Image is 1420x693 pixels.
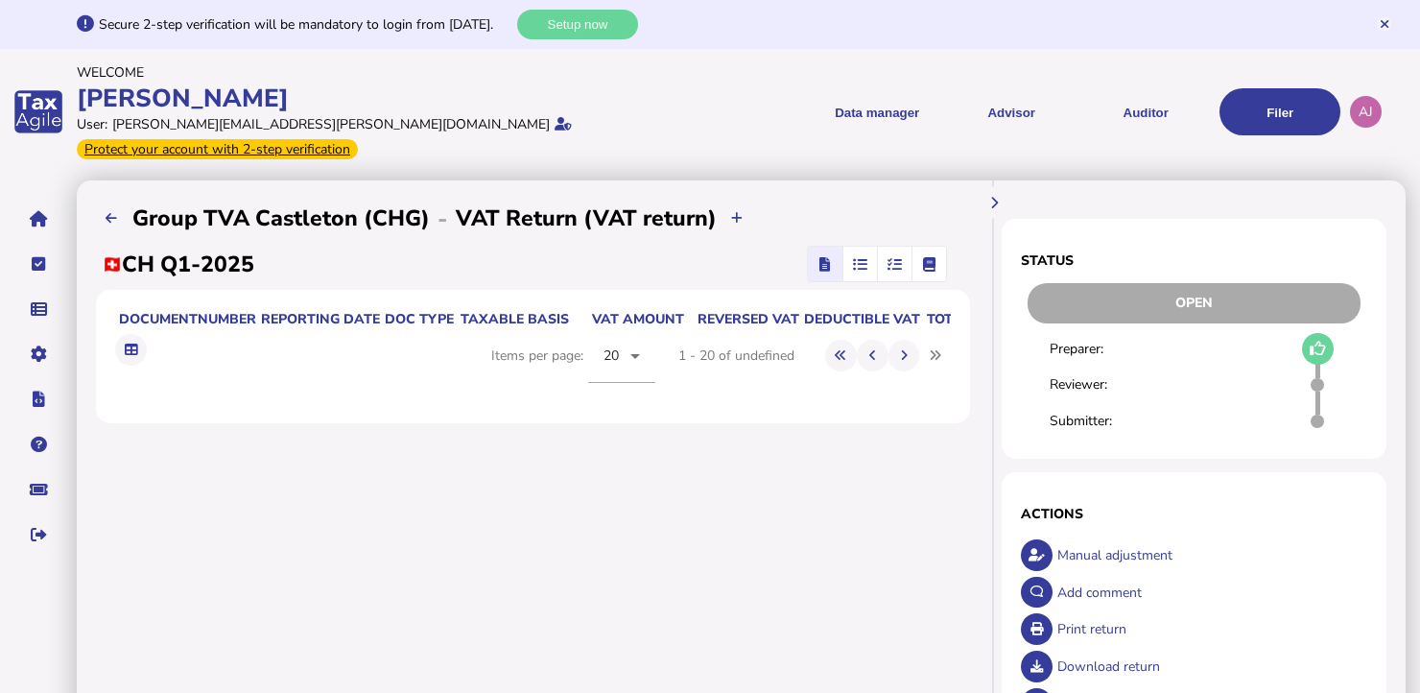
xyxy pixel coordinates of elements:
img: ch.png [103,257,122,272]
span: 20 [603,346,620,365]
button: Data manager [18,289,59,329]
mat-button-toggle: Reconcilliation view by document [842,247,877,281]
mat-form-field: Change page size [588,329,655,404]
div: [PERSON_NAME] [77,82,704,115]
div: Deductible VAT [804,310,920,328]
button: Filings list - by month [96,203,128,234]
h2: Group TVA Castleton (CHG) [132,203,430,233]
div: Download return [1053,648,1367,685]
button: Hide [979,186,1010,218]
div: Welcome [77,63,704,82]
button: Auditor [1085,88,1206,135]
div: Print return [1053,610,1367,648]
button: Download return [1021,651,1053,682]
div: User: [77,115,107,133]
div: Items per page: [491,329,655,404]
div: Manual adjustment [1053,537,1367,574]
th: Doc type [381,309,455,329]
button: Open printable view of return. [1021,613,1053,645]
i: Data manager [31,309,47,310]
div: [PERSON_NAME][EMAIL_ADDRESS][PERSON_NAME][DOMAIN_NAME] [112,115,550,133]
button: Previous page [857,340,888,371]
button: Tasks [18,244,59,284]
div: Reviewer: [1050,375,1149,394]
menu: navigate products [714,88,1341,135]
div: Profile settings [1350,96,1382,128]
div: VAT amount [574,310,684,328]
button: Next page [888,340,920,371]
div: Total amount [925,310,1035,328]
button: Help pages [18,424,59,465]
div: Preparer: [1050,340,1149,358]
mat-button-toggle: Return view [808,247,842,281]
button: Manage settings [18,334,59,374]
button: Shows a dropdown of VAT Advisor options [951,88,1072,135]
button: Sign out [18,514,59,555]
i: Email verified [555,117,572,131]
button: Setup now [517,10,638,39]
div: - [430,203,456,234]
div: 1 - 20 of undefined [678,346,794,365]
h1: Actions [1021,505,1367,523]
mat-button-toggle: Ledger [911,247,946,281]
th: Reporting date [257,309,381,329]
div: Reversed VAT [689,310,799,328]
h2: VAT Return (VAT return) [456,203,717,233]
div: Secure 2-step verification will be mandatory to login from [DATE]. [99,15,512,34]
button: Raise a support ticket [18,469,59,510]
div: Submitter: [1050,412,1149,430]
button: Make a comment in the activity log. [1021,577,1053,609]
button: Mark as draft [1302,333,1334,365]
h2: CH Q1-2025 [103,250,254,279]
button: Export table data to Excel [115,334,147,366]
button: Shows a dropdown of Data manager options [816,88,937,135]
div: From Oct 1, 2025, 2-step verification will be required to login. Set it up now... [77,139,358,159]
button: Last page [919,340,951,371]
div: Return status - Actions are restricted to nominated users [1021,283,1367,323]
button: Home [18,199,59,239]
th: documentNumber [115,309,257,329]
h1: Status [1021,251,1367,270]
div: Taxable basis [459,310,569,328]
button: Make an adjustment to this return. [1021,539,1053,571]
button: First page [825,340,857,371]
div: Open [1028,283,1361,323]
button: Developer hub links [18,379,59,419]
button: Upload transactions [722,203,753,234]
mat-button-toggle: Reconcilliation view by tax code [877,247,911,281]
button: Filer [1219,88,1340,135]
div: Add comment [1053,574,1367,611]
button: Hide message [1378,17,1391,31]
